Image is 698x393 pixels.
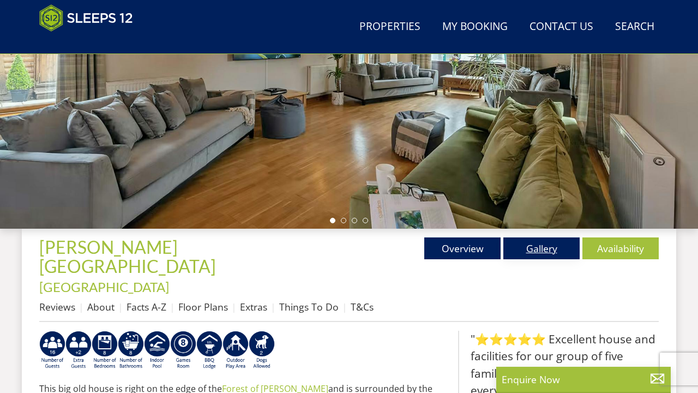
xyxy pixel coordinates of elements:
img: Sleeps 12 [39,4,133,32]
img: AD_4nXddy2fBxqJx_hIq1w2QN3-ch0Rp4cUUFNVyUfMEA9ii8QBSxLGN7i1AN7GFNJ_TlyX6zRLIUE4ZlTMDMlFDCex0-8QJa... [39,331,65,370]
a: [GEOGRAPHIC_DATA] [39,279,169,295]
a: Contact Us [525,15,598,39]
a: My Booking [438,15,512,39]
a: T&Cs [351,300,374,313]
a: Search [611,15,659,39]
a: [PERSON_NAME][GEOGRAPHIC_DATA] [39,236,219,277]
a: Overview [424,237,501,259]
a: Properties [355,15,425,39]
img: AD_4nXe1XpTIAEHoz5nwg3FCfZpKQDpRv3p1SxNSYWA7LaRp_HGF3Dt8EJSQLVjcZO3YeF2IOuV2C9mjk8Bx5AyTaMC9IedN7... [92,331,118,370]
img: AD_4nXfdu1WaBqbCvRx5dFd3XGC71CFesPHPPZknGuZzXQvBzugmLudJYyY22b9IpSVlKbnRjXo7AJLKEyhYodtd_Fvedgm5q... [196,331,222,370]
a: Availability [582,237,659,259]
img: AD_4nXdrZMsjcYNLGsKuA84hRzvIbesVCpXJ0qqnwZoX5ch9Zjv73tWe4fnFRs2gJ9dSiUubhZXckSJX_mqrZBmYExREIfryF... [170,331,196,370]
a: Things To Do [279,300,339,313]
img: AD_4nXe7_8LrJK20fD9VNWAdfykBvHkWcczWBt5QOadXbvIwJqtaRaRf-iI0SeDpMmH1MdC9T1Vy22FMXzzjMAvSuTB5cJ7z5... [249,331,275,370]
a: Floor Plans [178,300,228,313]
a: Reviews [39,300,75,313]
img: AD_4nXei2dp4L7_L8OvME76Xy1PUX32_NMHbHVSts-g-ZAVb8bILrMcUKZI2vRNdEqfWP017x6NFeUMZMqnp0JYknAB97-jDN... [144,331,170,370]
iframe: Customer reviews powered by Trustpilot [34,38,148,47]
span: [PERSON_NAME][GEOGRAPHIC_DATA] [39,236,216,277]
a: Facts A-Z [127,300,166,313]
a: Extras [240,300,267,313]
img: AD_4nXeP6WuvG491uY6i5ZIMhzz1N248Ei-RkDHdxvvjTdyF2JXhbvvI0BrTCyeHgyWBEg8oAgd1TvFQIsSlzYPCTB7K21VoI... [65,331,92,370]
img: AD_4nXfjdDqPkGBf7Vpi6H87bmAUe5GYCbodrAbU4sf37YN55BCjSXGx5ZgBV7Vb9EJZsXiNVuyAiuJUB3WVt-w9eJ0vaBcHg... [222,331,249,370]
a: Gallery [503,237,580,259]
img: AD_4nXeSy_ezNaf9sJqoOmeAJQ_sU1Ho5UpupEkYzw7tHtozneMZ7Zkr4iNmRH1487AnxWn3721wSy90Nvo5msnX7UB0z40sS... [118,331,144,370]
a: About [87,300,115,313]
p: Enquire Now [502,372,665,386]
